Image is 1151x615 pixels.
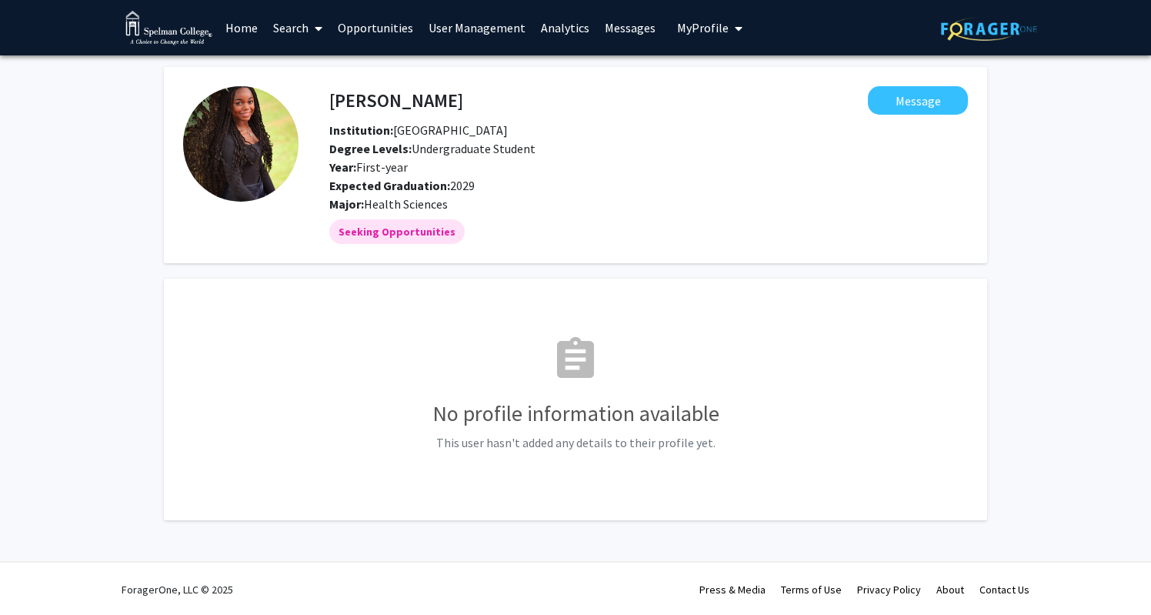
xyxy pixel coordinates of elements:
[12,546,65,603] iframe: Chat
[941,17,1037,41] img: ForagerOne Logo
[164,279,987,520] fg-card: No Profile Information
[868,86,968,115] button: Message Avery Pratt
[677,20,729,35] span: My Profile
[329,86,463,115] h4: [PERSON_NAME]
[329,141,535,156] span: Undergraduate Student
[329,196,364,212] b: Major:
[329,178,450,193] b: Expected Graduation:
[329,178,475,193] span: 2029
[329,141,412,156] b: Degree Levels:
[393,122,508,138] span: [GEOGRAPHIC_DATA]
[329,122,393,138] b: Institution:
[183,433,968,452] p: This user hasn't added any details to their profile yet.
[364,196,448,212] span: Health Sciences
[551,335,600,384] mat-icon: assignment
[857,583,921,597] a: Privacy Policy
[183,401,968,427] h3: No profile information available
[183,86,299,202] img: Profile Picture
[329,219,465,244] mat-chip: Seeking Opportunities
[329,159,408,175] span: First-year
[979,583,1029,597] a: Contact Us
[421,1,533,55] a: User Management
[125,11,212,45] img: Spelman College Logo
[330,1,421,55] a: Opportunities
[265,1,330,55] a: Search
[597,1,663,55] a: Messages
[936,583,964,597] a: About
[781,583,842,597] a: Terms of Use
[218,1,265,55] a: Home
[329,159,356,175] b: Year:
[699,583,766,597] a: Press & Media
[533,1,597,55] a: Analytics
